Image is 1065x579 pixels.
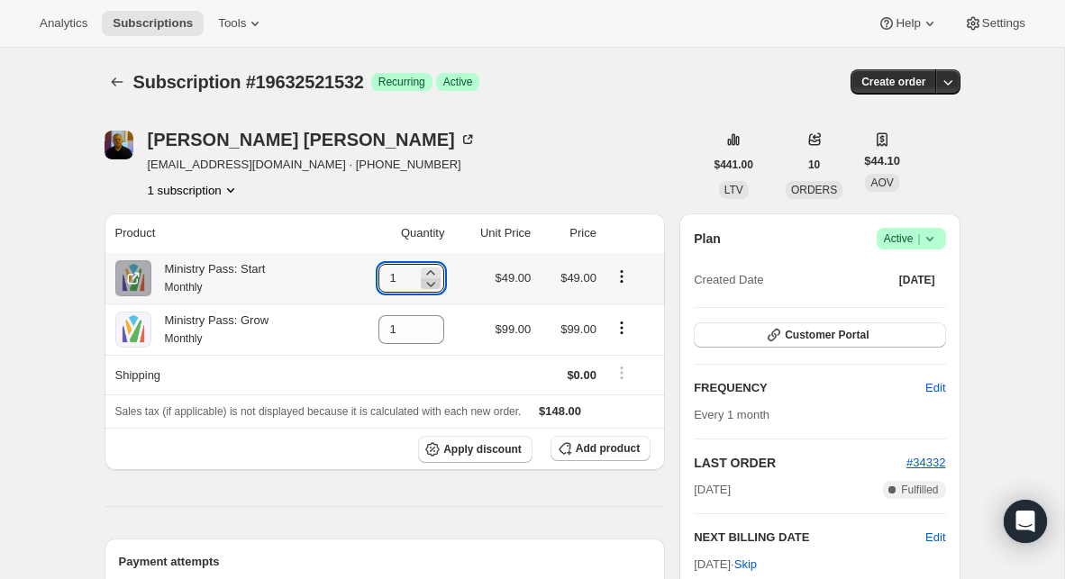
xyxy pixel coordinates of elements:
span: AOV [870,176,893,189]
div: Open Intercom Messenger [1004,500,1047,543]
span: $49.00 [560,271,596,285]
small: Monthly [165,332,203,345]
span: $99.00 [496,322,532,336]
span: Recurring [378,75,425,89]
img: product img [115,260,151,296]
button: Product actions [148,181,240,199]
span: Every 1 month [694,408,769,421]
button: Subscriptions [105,69,130,95]
span: Active [443,75,473,89]
span: $44.10 [864,152,900,170]
h2: LAST ORDER [694,454,906,472]
span: Create order [861,75,925,89]
button: Product actions [607,318,636,338]
div: Ministry Pass: Grow [151,312,269,348]
span: [DATE] · [694,557,757,571]
button: Apply discount [418,436,532,463]
button: $441.00 [704,152,764,177]
span: ORDERS [791,184,837,196]
div: [PERSON_NAME] [PERSON_NAME] [148,131,477,149]
div: Ministry Pass: Start [151,260,266,296]
a: #34332 [906,456,945,469]
span: $441.00 [715,158,753,172]
th: Product [105,213,343,253]
th: Unit Price [450,213,536,253]
span: Chris Harris [105,131,133,159]
button: Subscriptions [102,11,204,36]
span: 10 [808,158,820,172]
span: Subscriptions [113,16,193,31]
span: Tools [218,16,246,31]
button: Product actions [607,267,636,286]
span: Analytics [40,16,87,31]
button: Customer Portal [694,322,945,348]
button: Analytics [29,11,98,36]
button: Add product [551,436,651,461]
span: Subscription #19632521532 [133,72,364,92]
span: | [917,231,920,246]
h2: FREQUENCY [694,379,925,397]
h2: Plan [694,230,721,248]
span: Add product [576,441,640,456]
span: $49.00 [496,271,532,285]
h2: NEXT BILLING DATE [694,529,925,547]
span: Active [884,230,939,248]
span: [DATE] [694,481,731,499]
span: Sales tax (if applicable) is not displayed because it is calculated with each new order. [115,405,522,418]
small: Monthly [165,281,203,294]
button: Shipping actions [607,363,636,383]
span: $99.00 [560,322,596,336]
button: [DATE] [888,267,946,293]
button: 10 [797,152,831,177]
span: [EMAIL_ADDRESS][DOMAIN_NAME] · [PHONE_NUMBER] [148,156,477,174]
span: Customer Portal [785,328,869,342]
span: [DATE] [899,273,935,287]
button: Tools [207,11,275,36]
button: Edit [915,374,956,403]
img: product img [115,312,151,348]
button: Help [867,11,949,36]
span: $148.00 [539,404,581,418]
span: Apply discount [443,442,522,457]
span: Created Date [694,271,763,289]
h2: Payment attempts [119,553,651,571]
th: Quantity [342,213,450,253]
span: Fulfilled [901,483,938,497]
button: Create order [851,69,936,95]
span: LTV [724,184,743,196]
button: Settings [953,11,1036,36]
button: Skip [724,550,768,579]
span: Edit [925,379,945,397]
span: $0.00 [567,368,596,382]
button: Edit [925,529,945,547]
button: #34332 [906,454,945,472]
span: Help [896,16,920,31]
span: Skip [734,556,757,574]
span: Settings [982,16,1025,31]
th: Price [536,213,602,253]
th: Shipping [105,355,343,394]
